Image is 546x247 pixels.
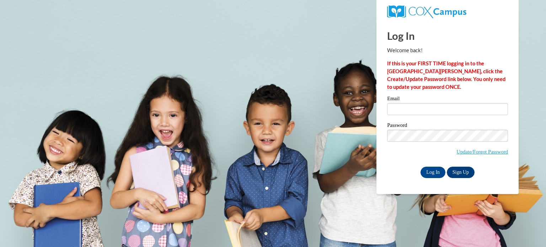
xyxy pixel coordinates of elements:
[447,167,475,178] a: Sign Up
[387,96,508,103] label: Email
[387,28,508,43] h1: Log In
[387,47,508,54] p: Welcome back!
[387,123,508,130] label: Password
[387,8,466,14] a: COX Campus
[456,149,508,155] a: Update/Forgot Password
[387,5,466,18] img: COX Campus
[421,167,445,178] input: Log In
[387,60,505,90] strong: If this is your FIRST TIME logging in to the [GEOGRAPHIC_DATA][PERSON_NAME], click the Create/Upd...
